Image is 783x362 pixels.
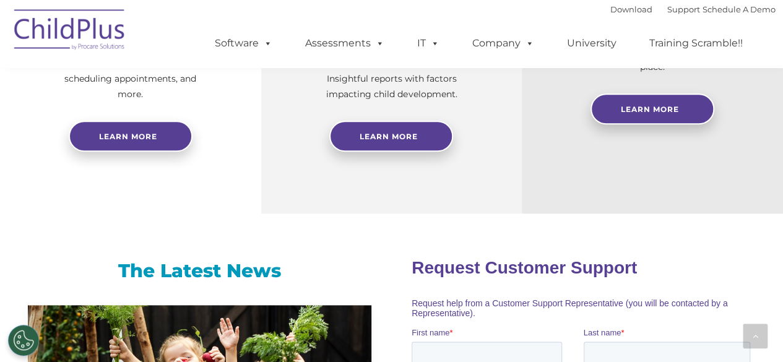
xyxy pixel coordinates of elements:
[460,31,547,56] a: Company
[703,4,776,14] a: Schedule A Demo
[202,31,285,56] a: Software
[610,4,776,14] font: |
[360,132,418,141] span: Learn More
[8,1,132,62] img: ChildPlus by Procare Solutions
[610,4,652,14] a: Download
[329,121,453,152] a: Learn More
[405,31,452,56] a: IT
[667,4,700,14] a: Support
[293,31,397,56] a: Assessments
[69,121,193,152] a: Learn more
[637,31,755,56] a: Training Scramble!!
[555,31,629,56] a: University
[590,93,714,124] a: Learn More
[172,82,210,91] span: Last name
[172,132,225,142] span: Phone number
[621,105,679,114] span: Learn More
[28,259,371,283] h3: The Latest News
[8,325,39,356] button: Cookies Settings
[99,132,157,141] span: Learn more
